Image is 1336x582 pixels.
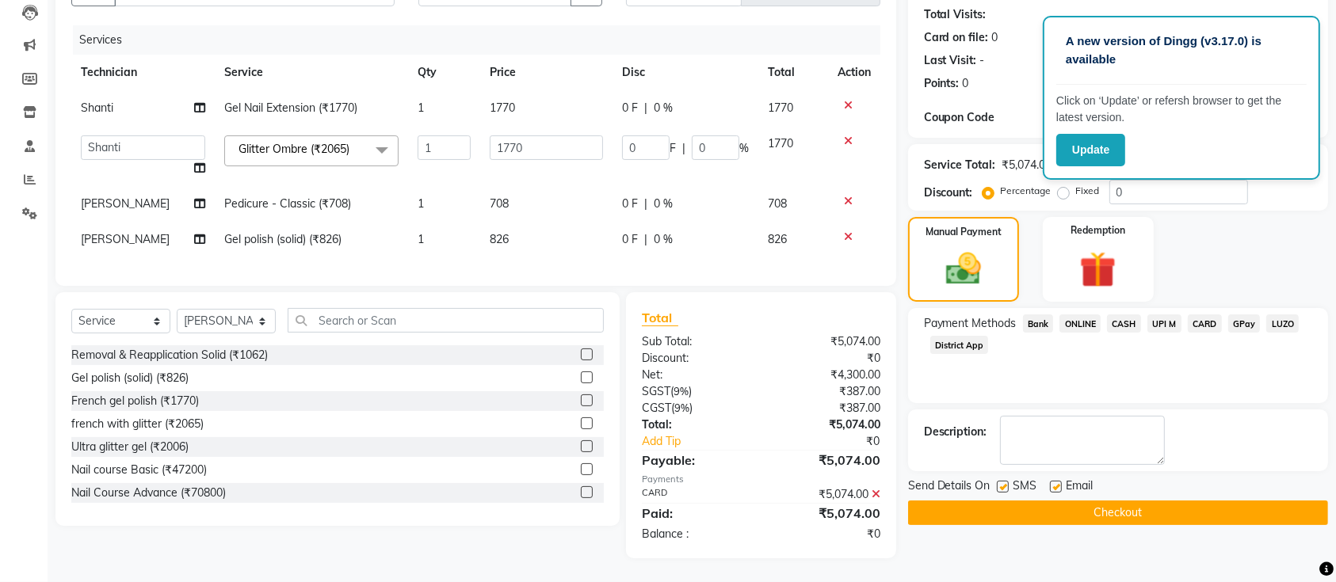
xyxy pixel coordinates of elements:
[630,333,761,350] div: Sub Total:
[1076,184,1100,198] label: Fixed
[761,526,891,542] div: ₹0
[992,29,998,46] div: 0
[622,231,638,248] span: 0 F
[908,477,991,497] span: Send Details On
[768,232,787,246] span: 826
[761,400,891,417] div: ₹387.00
[761,417,891,433] div: ₹5,074.00
[71,439,189,455] div: Ultra glitter gel (₹2006)
[924,6,987,23] div: Total Visits:
[349,142,357,156] a: x
[761,486,891,503] div: ₹5,074.00
[73,25,892,55] div: Services
[490,232,509,246] span: 826
[642,310,678,326] span: Total
[1013,477,1037,497] span: SMS
[980,52,985,69] div: -
[761,504,891,523] div: ₹5,074.00
[418,196,424,211] span: 1
[630,451,761,470] div: Payable:
[1266,314,1299,333] span: LUZO
[1067,477,1094,497] span: Email
[490,196,509,211] span: 708
[644,231,647,248] span: |
[761,333,891,350] div: ₹5,074.00
[490,101,515,115] span: 1770
[288,308,604,333] input: Search or Scan
[622,100,638,116] span: 0 F
[1001,184,1052,198] label: Percentage
[224,196,351,211] span: Pedicure - Classic (₹708)
[935,249,992,289] img: _cash.svg
[761,383,891,400] div: ₹387.00
[1107,314,1141,333] span: CASH
[1068,247,1128,292] img: _gift.svg
[408,55,480,90] th: Qty
[71,55,215,90] th: Technician
[642,401,671,415] span: CGST
[654,231,673,248] span: 0 %
[644,100,647,116] span: |
[224,232,342,246] span: Gel polish (solid) (₹826)
[924,315,1017,332] span: Payment Methods
[963,75,969,92] div: 0
[761,350,891,367] div: ₹0
[1056,134,1125,166] button: Update
[1071,223,1125,238] label: Redemption
[908,500,1328,525] button: Checkout
[1023,314,1054,333] span: Bank
[926,225,1002,239] label: Manual Payment
[1059,314,1101,333] span: ONLINE
[418,232,424,246] span: 1
[674,385,689,398] span: 9%
[924,109,1053,126] div: Coupon Code
[924,157,996,173] div: Service Total:
[630,486,761,503] div: CARD
[71,347,268,363] div: Removal & Reapplication Solid (₹1062)
[622,196,638,212] span: 0 F
[924,184,973,201] div: Discount:
[654,196,673,212] span: 0 %
[613,55,758,90] th: Disc
[630,383,761,400] div: ( )
[758,55,828,90] th: Total
[630,417,761,433] div: Total:
[761,367,891,383] div: ₹4,300.00
[739,140,749,157] span: %
[630,400,761,417] div: ( )
[71,462,207,478] div: Nail course Basic (₹47200)
[674,401,689,414] span: 9%
[1056,93,1307,126] p: Click on ‘Update’ or refersh browser to get the latest version.
[81,101,113,115] span: Shanti
[768,101,793,115] span: 1770
[1002,157,1052,173] div: ₹5,074.00
[630,350,761,367] div: Discount:
[71,485,226,501] div: Nail Course Advance (₹70800)
[630,367,761,383] div: Net:
[783,433,892,450] div: ₹0
[1066,32,1297,68] p: A new version of Dingg (v3.17.0) is available
[224,101,357,115] span: Gel Nail Extension (₹1770)
[71,416,204,432] div: french with glitter (₹2065)
[71,393,199,409] div: French gel polish (₹1770)
[81,232,170,246] span: [PERSON_NAME]
[480,55,612,90] th: Price
[924,75,960,92] div: Points:
[768,136,793,150] span: 1770
[630,504,761,523] div: Paid:
[418,101,424,115] span: 1
[670,140,676,157] span: F
[630,433,783,450] a: Add Tip
[761,451,891,470] div: ₹5,074.00
[930,336,989,354] span: District App
[81,196,170,211] span: [PERSON_NAME]
[642,384,670,398] span: SGST
[71,370,189,386] div: Gel polish (solid) (₹826)
[924,424,987,440] div: Description:
[644,196,647,212] span: |
[215,55,408,90] th: Service
[828,55,880,90] th: Action
[1188,314,1222,333] span: CARD
[1147,314,1181,333] span: UPI M
[682,140,685,157] span: |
